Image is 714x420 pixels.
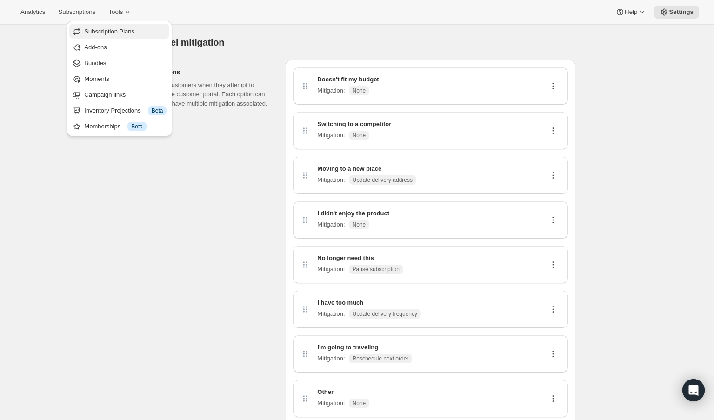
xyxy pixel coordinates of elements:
[300,253,403,276] div: No longer need thisMitigation: Pause subscription
[300,164,416,187] div: Moving to a new placeMitigation: Update delivery address
[69,40,169,54] button: Add-ons
[317,209,389,218] p: I didn't enjoy the product
[103,6,138,19] button: Tools
[625,8,637,16] span: Help
[353,355,409,362] span: Reschedule next order
[317,298,421,307] p: I have too much
[69,103,169,118] button: Inventory Projections
[300,75,379,97] div: Doesn't fit my budgetMitigation: None
[353,87,366,94] span: None
[317,343,412,352] p: I'm going to traveling
[133,80,271,108] p: Displayed to customers when they attempt to cancel from the customer portal. Each option can be e...
[84,60,106,67] span: Bundles
[53,6,101,19] button: Subscriptions
[69,87,169,102] button: Campaign links
[133,67,271,77] h2: Cancel options
[69,71,169,86] button: Moments
[353,400,366,407] span: None
[669,8,694,16] span: Settings
[84,91,126,98] span: Campaign links
[654,6,699,19] button: Settings
[682,379,705,401] div: Open Intercom Messenger
[317,387,369,397] p: Other
[353,176,413,184] span: Update delivery address
[317,86,345,95] p: Mitigation :
[69,55,169,70] button: Bundles
[317,175,345,185] p: Mitigation :
[69,119,169,133] button: Memberships
[317,354,345,363] p: Mitigation :
[353,132,366,139] span: None
[353,310,417,318] span: Update delivery frequency
[69,24,169,39] button: Subscription Plans
[317,220,345,229] p: Mitigation :
[317,265,345,274] p: Mitigation :
[317,75,379,84] p: Doesn't fit my budget
[317,253,403,263] p: No longer need this
[353,221,366,228] span: None
[58,8,95,16] span: Subscriptions
[148,37,224,47] span: Cancel mitigation
[300,343,412,365] div: I'm going to travelingMitigation: Reschedule next order
[108,8,123,16] span: Tools
[610,6,652,19] button: Help
[84,28,134,35] span: Subscription Plans
[317,399,345,408] p: Mitigation :
[84,44,107,51] span: Add-ons
[317,164,416,173] p: Moving to a new place
[84,75,109,82] span: Moments
[317,120,391,129] p: Switching to a competitor
[131,123,143,130] span: Beta
[20,8,45,16] span: Analytics
[15,6,51,19] button: Analytics
[152,107,163,114] span: Beta
[300,387,369,410] div: OtherMitigation: None
[84,106,167,115] div: Inventory Projections
[317,131,345,140] p: Mitigation :
[300,120,391,142] div: Switching to a competitorMitigation: None
[84,122,167,131] div: Memberships
[300,209,389,231] div: I didn't enjoy the productMitigation: None
[353,266,400,273] span: Pause subscription
[317,309,345,319] p: Mitigation :
[300,298,421,320] div: I have too muchMitigation: Update delivery frequency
